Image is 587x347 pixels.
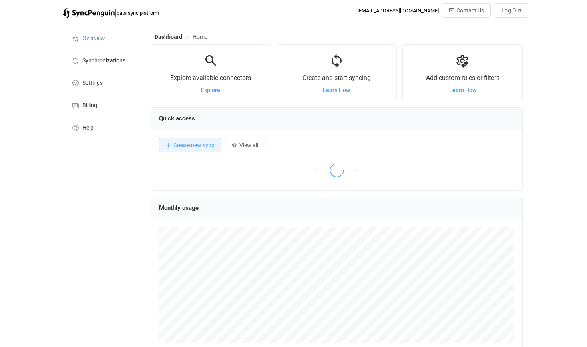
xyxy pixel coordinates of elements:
span: Home [193,34,207,40]
button: Log Out [495,3,528,18]
span: Log Out [501,7,521,14]
button: Create new sync [159,138,221,152]
span: | [115,7,117,18]
button: Contact Us [442,3,491,18]
a: Explore [201,87,220,93]
span: Add custom rules or filters [426,74,499,82]
span: Help [82,125,94,131]
a: Synchronizations [63,49,143,71]
span: Explore available connectors [170,74,251,82]
span: data sync platform [117,10,159,16]
span: Monthly usage [159,204,199,211]
a: Learn How [323,87,350,93]
a: Learn How [449,87,476,93]
button: View all [225,138,265,152]
a: Overview [63,26,143,49]
a: |data sync platform [63,7,159,18]
img: syncpenguin.svg [63,8,115,18]
span: View all [239,142,258,148]
div: [EMAIL_ADDRESS][DOMAIN_NAME] [358,8,439,14]
a: Billing [63,94,143,116]
span: Synchronizations [82,58,125,64]
span: Dashboard [155,34,182,40]
span: Quick access [159,115,195,122]
span: Create and start syncing [302,74,371,82]
span: Contact Us [456,7,484,14]
a: Settings [63,71,143,94]
div: Breadcrumb [155,34,207,40]
span: Settings [82,80,103,86]
span: Billing [82,102,97,109]
a: Help [63,116,143,138]
span: Create new sync [173,142,214,148]
span: Overview [82,35,105,42]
